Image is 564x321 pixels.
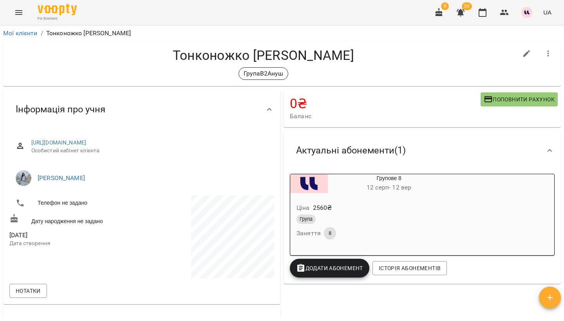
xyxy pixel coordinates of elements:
[16,103,105,115] span: Інформація про учня
[296,144,406,157] span: Актуальні абонементи ( 1 )
[3,29,38,37] a: Мої клієнти
[38,4,77,15] img: Voopty Logo
[540,5,555,20] button: UA
[290,174,328,193] div: Групове 8
[290,112,481,121] span: Баланс
[9,231,140,240] span: [DATE]
[521,7,532,18] img: 1255ca683a57242d3abe33992970777d.jpg
[296,228,321,239] h6: Заняття
[379,263,441,273] span: Історія абонементів
[41,29,43,38] li: /
[372,261,447,275] button: Історія абонементів
[290,174,450,249] button: Групове 812 серп- 12 верЦіна2560₴ГрупаЗаняття8
[484,95,555,104] span: Поповнити рахунок
[3,89,280,130] div: Інформація про учня
[31,139,87,146] a: [URL][DOMAIN_NAME]
[367,184,411,191] span: 12 серп - 12 вер
[328,174,450,193] div: Групове 8
[38,16,77,21] span: For Business
[284,130,561,171] div: Актуальні абонементи(1)
[296,202,310,213] h6: Ціна
[9,195,140,211] li: Телефон не задано
[3,29,561,38] nav: breadcrumb
[543,8,551,16] span: UA
[9,3,28,22] button: Menu
[324,230,336,237] span: 8
[16,170,31,186] img: Мкртчян Ануш
[239,67,288,80] div: ГрупаВ2Ануш
[8,212,142,227] div: Дату народження не задано
[290,96,481,112] h4: 0 ₴
[313,203,332,213] p: 2560 ₴
[290,259,369,278] button: Додати Абонемент
[31,147,268,155] span: Особистий кабінет клієнта
[9,240,140,247] p: Дата створення
[481,92,558,106] button: Поповнити рахунок
[296,216,316,223] span: Група
[244,69,283,78] p: ГрупаВ2Ануш
[462,2,472,10] span: 20
[46,29,131,38] p: Тонконожко [PERSON_NAME]
[16,286,41,296] span: Нотатки
[296,263,363,273] span: Додати Абонемент
[38,174,85,182] a: [PERSON_NAME]
[9,284,47,298] button: Нотатки
[441,2,449,10] span: 9
[9,47,517,63] h4: Тонконожко [PERSON_NAME]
